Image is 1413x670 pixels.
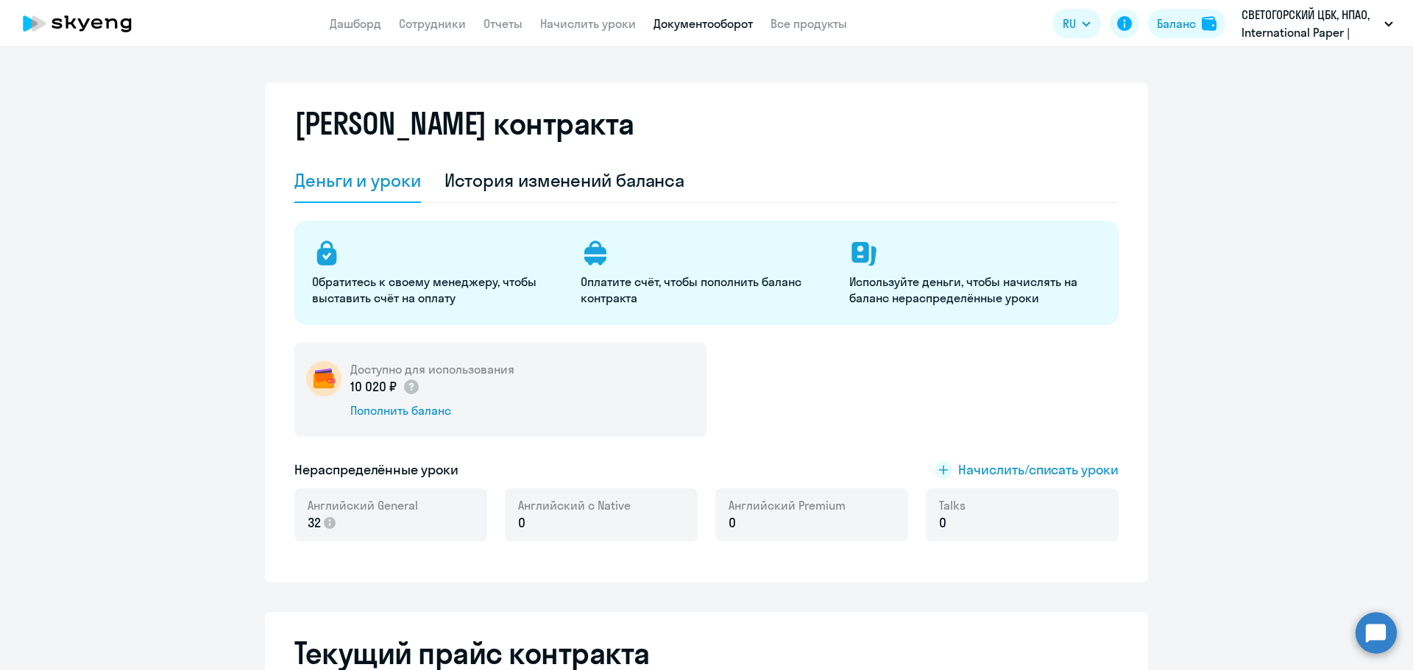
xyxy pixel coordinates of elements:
[350,361,514,377] h5: Доступно для использования
[330,16,381,31] a: Дашборд
[654,16,753,31] a: Документооборот
[1242,6,1378,41] p: СВЕТОГОРСКИЙ ЦБК, НПАО, International Paper | Sylvamo (ПРЕДОПЛАТА)
[308,497,418,513] span: Английский General
[399,16,466,31] a: Сотрудники
[350,402,514,418] div: Пополнить баланс
[1148,9,1225,38] button: Балансbalance
[729,513,736,532] span: 0
[1202,16,1217,31] img: balance
[1234,6,1400,41] button: СВЕТОГОРСКИЙ ЦБК, НПАО, International Paper | Sylvamo (ПРЕДОПЛАТА)
[729,497,846,513] span: Английский Premium
[484,16,523,31] a: Отчеты
[294,460,458,480] h5: Нераспределённые уроки
[540,16,636,31] a: Начислить уроки
[1052,9,1101,38] button: RU
[939,497,966,513] span: Talks
[939,513,946,532] span: 0
[1063,15,1076,32] span: RU
[308,513,321,532] span: 32
[518,497,631,513] span: Английский с Native
[306,361,341,396] img: wallet-circle.png
[445,168,685,192] div: История изменений баланса
[1157,15,1196,32] div: Баланс
[581,274,832,306] p: Оплатите счёт, чтобы пополнить баланс контракта
[312,274,563,306] p: Обратитесь к своему менеджеру, чтобы выставить счёт на оплату
[294,168,421,192] div: Деньги и уроки
[958,460,1119,480] span: Начислить/списать уроки
[294,106,634,141] h2: [PERSON_NAME] контракта
[518,513,525,532] span: 0
[350,377,420,396] p: 10 020 ₽
[849,274,1100,306] p: Используйте деньги, чтобы начислять на баланс нераспределённые уроки
[771,16,847,31] a: Все продукты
